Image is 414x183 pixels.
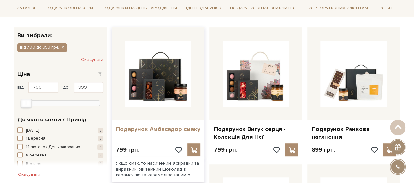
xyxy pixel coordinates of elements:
[99,3,180,13] a: Подарунки на День народження
[213,125,298,141] a: Подарунок Вигук серця - Колекція Для Неї
[21,99,32,108] div: Max
[17,127,103,134] button: [DATE] 5
[81,54,103,65] button: Скасувати
[17,136,103,142] button: 1 Вересня 5
[306,3,370,13] a: Корпоративним клієнтам
[20,45,59,50] span: від 700 до 999 грн.
[17,84,24,90] span: від
[227,3,302,14] a: Подарункові набори Вчителю
[28,82,58,93] input: Ціна
[26,144,80,151] span: 14 лютого / День закоханих
[311,146,335,154] p: 899 грн.
[213,146,237,154] p: 799 грн.
[97,144,103,150] span: 3
[311,125,396,141] a: Подарунок Ранкове натхнення
[17,152,103,159] button: 8 березня 5
[26,136,45,142] span: 1 Вересня
[26,127,39,134] span: [DATE]
[17,144,103,151] button: 14 лютого / День закоханих 3
[98,128,103,133] span: 5
[17,161,103,167] button: Весілля 1
[112,156,205,182] div: Якщо смак, то насичений, яскравий та виразний. Як темний шоколад з карамеллю та карамелізованим м..
[63,84,69,90] span: до
[116,125,201,133] a: Подарунок Амбасадор смаку
[14,27,107,38] div: Ви вибрали:
[98,136,103,141] span: 5
[14,3,39,13] a: Каталог
[42,3,96,13] a: Подарункові набори
[98,153,103,158] span: 5
[116,146,139,154] p: 799 грн.
[14,169,44,180] button: Скасувати
[17,43,67,52] button: від 700 до 999 грн.
[17,115,87,124] span: До якого свята / Привід
[17,70,30,79] span: Ціна
[98,161,103,167] span: 1
[374,3,400,13] a: Про Spell
[26,161,41,167] span: Весілля
[183,3,224,13] a: Ідеї подарунків
[26,152,46,159] span: 8 березня
[74,82,103,93] input: Ціна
